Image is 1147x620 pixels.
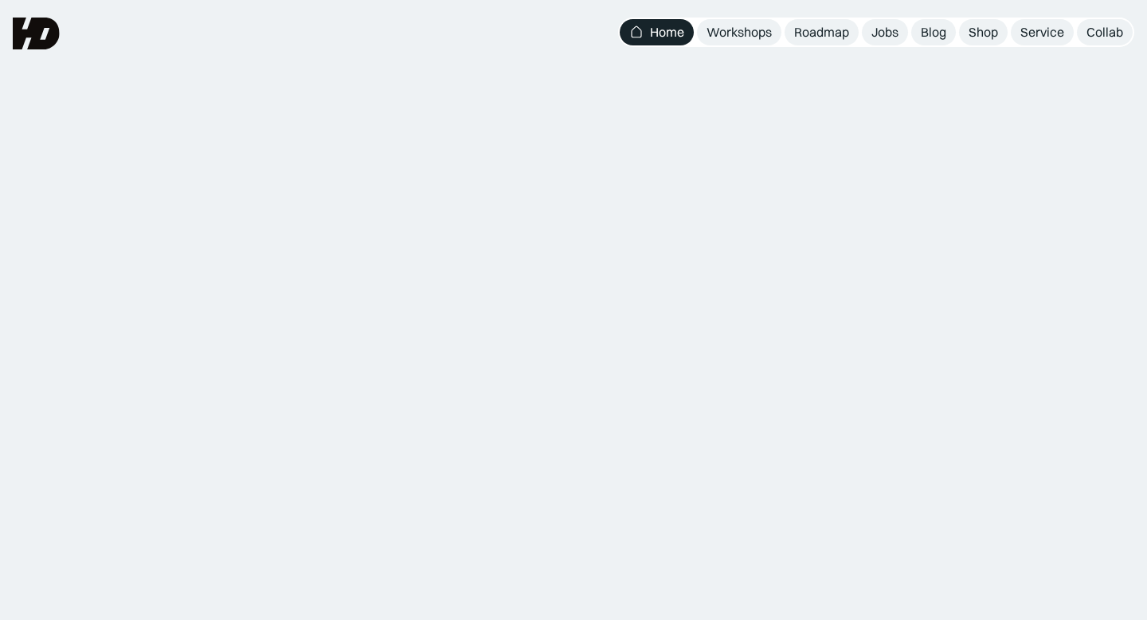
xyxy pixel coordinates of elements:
div: Roadmap [794,24,849,41]
a: Home [620,19,694,45]
div: Home [650,24,684,41]
div: Shop [969,24,998,41]
a: Jobs [862,19,908,45]
div: Collab [1086,24,1123,41]
div: Workshops [707,24,772,41]
a: Service [1011,19,1074,45]
div: Jobs [871,24,898,41]
a: Collab [1077,19,1133,45]
a: Blog [911,19,956,45]
a: Roadmap [785,19,859,45]
div: Service [1020,24,1064,41]
a: Shop [959,19,1008,45]
div: Blog [921,24,946,41]
a: Workshops [697,19,781,45]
